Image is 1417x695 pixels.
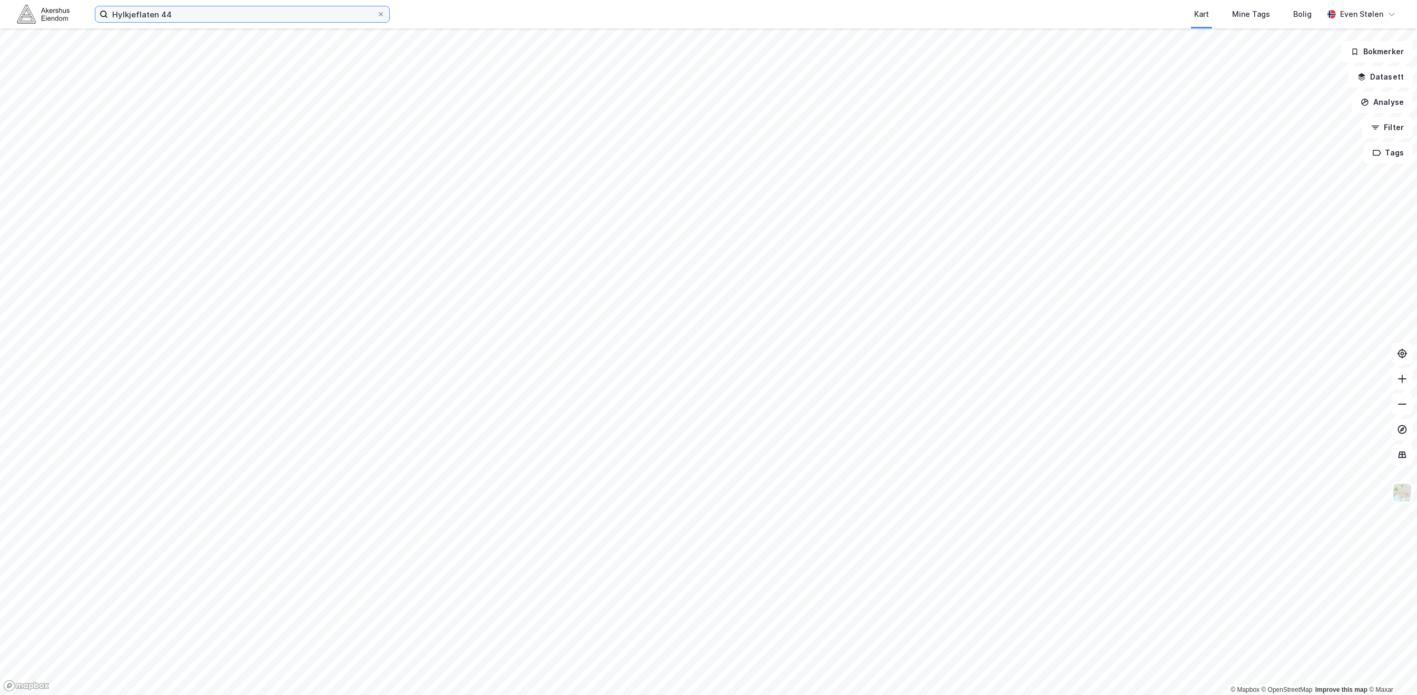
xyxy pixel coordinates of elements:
[108,6,377,22] input: Søk på adresse, matrikkel, gårdeiere, leietakere eller personer
[3,680,50,692] a: Mapbox homepage
[1342,41,1413,62] button: Bokmerker
[1349,66,1413,87] button: Datasett
[1362,117,1413,138] button: Filter
[1392,483,1412,503] img: Z
[1194,8,1209,21] div: Kart
[1352,92,1413,113] button: Analyse
[1315,686,1367,693] a: Improve this map
[1364,142,1413,163] button: Tags
[1364,644,1417,695] iframe: Chat Widget
[1231,686,1259,693] a: Mapbox
[1364,644,1417,695] div: Kontrollprogram for chat
[17,5,70,23] img: akershus-eiendom-logo.9091f326c980b4bce74ccdd9f866810c.svg
[1232,8,1270,21] div: Mine Tags
[1340,8,1383,21] div: Even Stølen
[1262,686,1313,693] a: OpenStreetMap
[1293,8,1312,21] div: Bolig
